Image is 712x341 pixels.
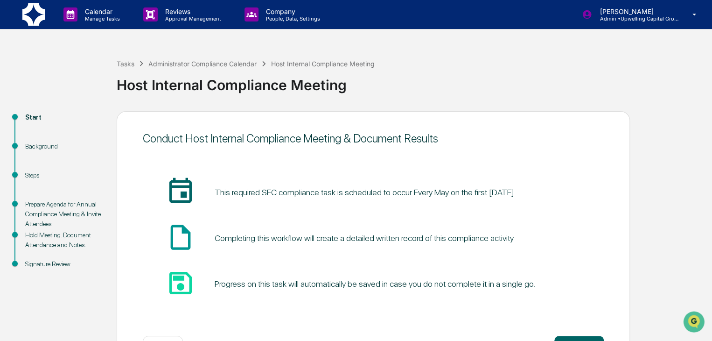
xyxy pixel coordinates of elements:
img: logo [22,3,45,26]
input: Clear [24,43,154,52]
pre: This required SEC compliance task is scheduled to occur Every May on the first [DATE] [214,186,514,199]
div: Signature Review [25,259,102,269]
div: Tasks [117,60,134,68]
div: Conduct Host Internal Compliance Meeting & Document Results [143,132,604,145]
div: Start new chat [32,71,153,81]
p: [PERSON_NAME] [592,7,679,15]
p: Approval Management [158,15,226,22]
p: Company [258,7,325,15]
a: Powered byPylon [66,158,113,165]
p: How can we help? [9,20,170,35]
div: Steps [25,170,102,180]
div: 🔎 [9,136,17,144]
span: insert_drive_file_icon [166,222,195,252]
div: Host Internal Compliance Meeting [271,60,375,68]
div: Progress on this task will automatically be saved in case you do not complete it in a single go. [214,279,535,289]
div: Administrator Compliance Calendar [148,60,257,68]
span: insert_invitation_icon [166,177,195,206]
div: Host Internal Compliance Meeting [117,69,707,93]
div: Completing this workflow will create a detailed written record of this compliance activity [214,233,513,243]
span: Data Lookup [19,135,59,145]
span: Pylon [93,158,113,165]
div: We're available if you need us! [32,81,118,88]
a: 🖐️Preclearance [6,114,64,131]
div: 🖐️ [9,119,17,126]
p: Reviews [158,7,226,15]
a: 🔎Data Lookup [6,132,63,149]
p: Admin • Upwelling Capital Group [592,15,679,22]
div: 🗄️ [68,119,75,126]
iframe: Open customer support [682,310,707,335]
p: People, Data, Settings [258,15,325,22]
span: Preclearance [19,118,60,127]
div: Start [25,113,102,122]
p: Manage Tasks [77,15,125,22]
button: Start new chat [159,74,170,85]
p: Calendar [77,7,125,15]
div: Background [25,142,102,151]
div: Hold Meeting. Document Attendance and Notes. [25,230,102,250]
div: Prepare Agenda for Annual Compliance Meeting & Invite Attendees [25,199,102,229]
img: 1746055101610-c473b297-6a78-478c-a979-82029cc54cd1 [9,71,26,88]
span: Attestations [77,118,116,127]
span: save_icon [166,268,195,298]
a: 🗄️Attestations [64,114,119,131]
